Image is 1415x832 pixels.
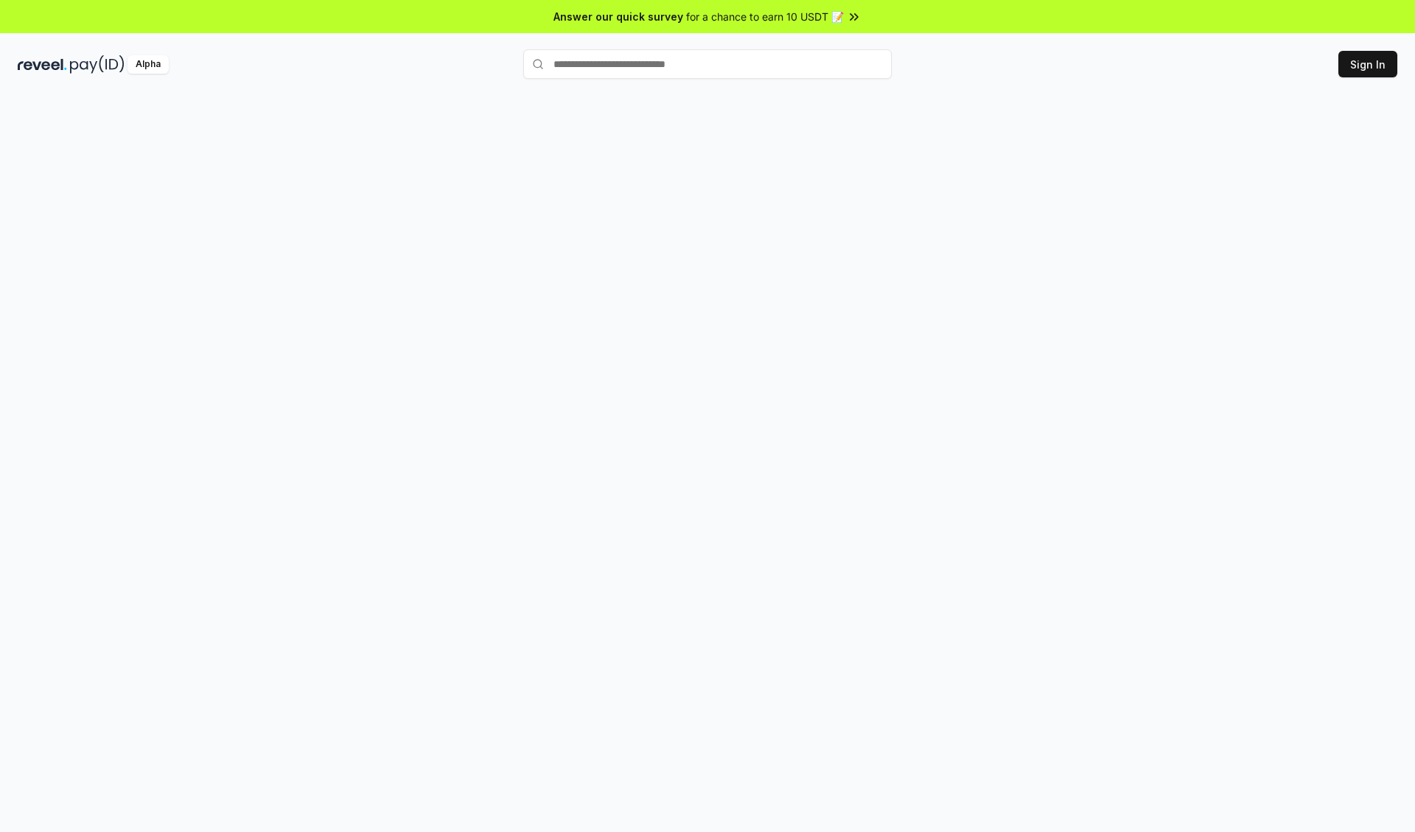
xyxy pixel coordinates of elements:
img: reveel_dark [18,55,67,74]
span: Answer our quick survey [553,9,683,24]
img: pay_id [70,55,125,74]
button: Sign In [1338,51,1397,77]
span: for a chance to earn 10 USDT 📝 [686,9,844,24]
div: Alpha [127,55,169,74]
